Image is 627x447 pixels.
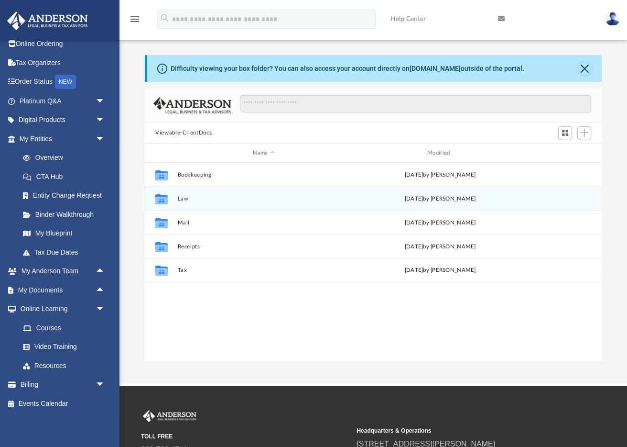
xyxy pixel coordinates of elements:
div: [DATE] by [PERSON_NAME] [354,266,527,275]
button: Mail [178,220,350,226]
button: Switch to Grid View [558,126,573,140]
i: search [160,13,170,23]
a: Binder Walkthrough [13,205,119,224]
img: Anderson Advisors Platinum Portal [141,410,198,423]
button: Receipts [178,244,350,250]
button: Add [577,126,592,140]
a: Digital Productsarrow_drop_down [7,111,119,130]
a: My Entitiesarrow_drop_down [7,129,119,148]
input: Search files and folders [240,95,591,113]
a: Courses [13,318,115,337]
a: Platinum Q&Aarrow_drop_down [7,91,119,111]
a: Video Training [13,337,110,357]
a: Overview [13,148,119,168]
small: Headquarters & Operations [357,426,565,435]
a: My Documentsarrow_drop_up [7,280,115,300]
a: [DOMAIN_NAME] [410,65,461,72]
a: My Anderson Teamarrow_drop_up [7,262,115,281]
div: id [530,149,597,157]
span: arrow_drop_down [96,129,115,149]
button: Close [578,62,592,75]
img: Anderson Advisors Platinum Portal [4,11,91,30]
span: arrow_drop_up [96,280,115,300]
div: [DATE] by [PERSON_NAME] [354,219,527,227]
span: arrow_drop_up [96,262,115,281]
button: Law [178,196,350,202]
img: User Pic [605,12,620,26]
a: Resources [13,356,115,375]
button: Tax [178,267,350,273]
span: [DATE] [405,196,423,201]
div: by [PERSON_NAME] [354,195,527,203]
button: Viewable-ClientDocs [155,129,212,137]
div: Modified [354,149,526,157]
div: Name [177,149,350,157]
button: Bookkeeping [178,172,350,178]
a: Entity Change Request [13,186,119,205]
small: TOLL FREE [141,432,350,441]
a: Tax Due Dates [13,243,119,262]
a: menu [129,18,141,25]
div: [DATE] by [PERSON_NAME] [354,243,527,251]
div: NEW [55,75,76,89]
div: grid [145,163,602,361]
div: id [149,149,173,157]
i: menu [129,13,141,25]
span: arrow_drop_down [96,300,115,319]
div: [DATE] by [PERSON_NAME] [354,171,527,179]
span: arrow_drop_down [96,375,115,395]
span: arrow_drop_down [96,91,115,111]
a: My Blueprint [13,224,115,243]
a: Online Ordering [7,34,119,54]
a: Online Learningarrow_drop_down [7,300,115,319]
a: CTA Hub [13,167,119,186]
a: Order StatusNEW [7,72,119,92]
a: Tax Organizers [7,53,119,72]
a: Billingarrow_drop_down [7,375,119,394]
span: arrow_drop_down [96,111,115,130]
div: Difficulty viewing your box folder? You can also access your account directly on outside of the p... [171,64,524,74]
a: Events Calendar [7,394,119,413]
